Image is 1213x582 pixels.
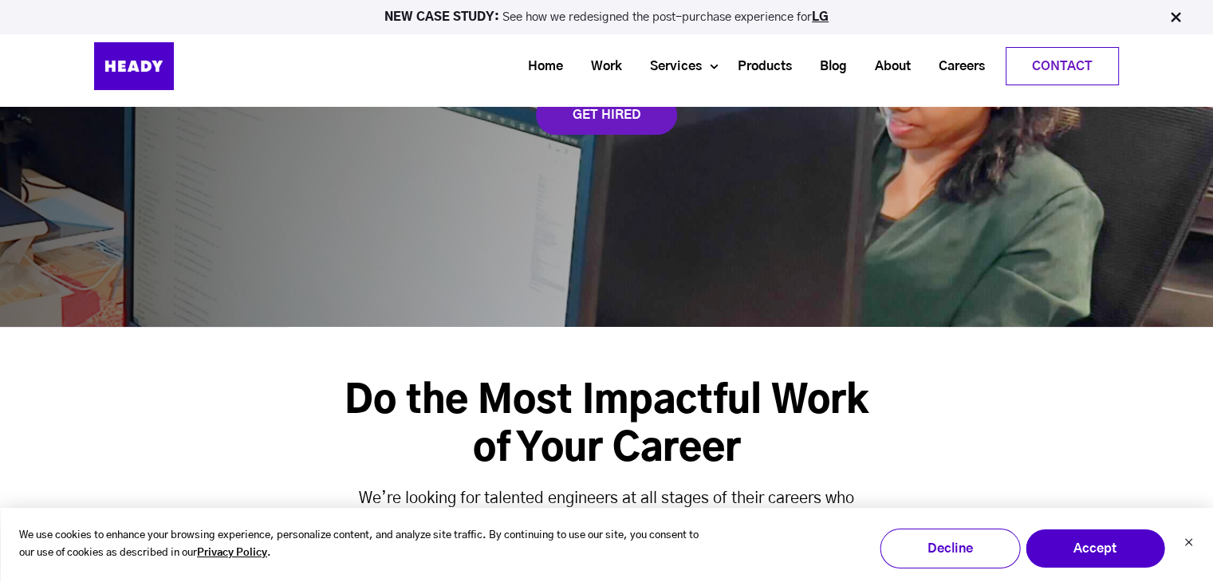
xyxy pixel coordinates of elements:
img: Heady_Logo_Web-01 (1) [94,42,174,90]
span: We’re looking for talented engineers at all stages of their careers who are excited to take owner... [356,490,857,578]
a: Blog [800,52,855,81]
p: We use cookies to enhance your browsing experience, personalize content, and analyze site traffic... [19,527,709,564]
a: LG [812,11,829,23]
button: Decline [880,529,1020,568]
a: Home [508,52,571,81]
a: Contact [1006,48,1118,85]
button: Dismiss cookie banner [1183,536,1193,553]
a: About [855,52,919,81]
strong: NEW CASE STUDY: [384,11,502,23]
a: GET HIRED [536,95,677,135]
a: Services [630,52,710,81]
button: Accept [1025,529,1165,568]
p: See how we redesigned the post-purchase experience for [7,11,1206,23]
div: Navigation Menu [214,47,1119,85]
img: Close Bar [1168,10,1183,26]
a: Careers [919,52,993,81]
a: Products [718,52,800,81]
a: Privacy Policy [197,545,267,563]
a: Work [571,52,630,81]
h3: Do the Most Impactful Work of Your Career [329,378,884,474]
